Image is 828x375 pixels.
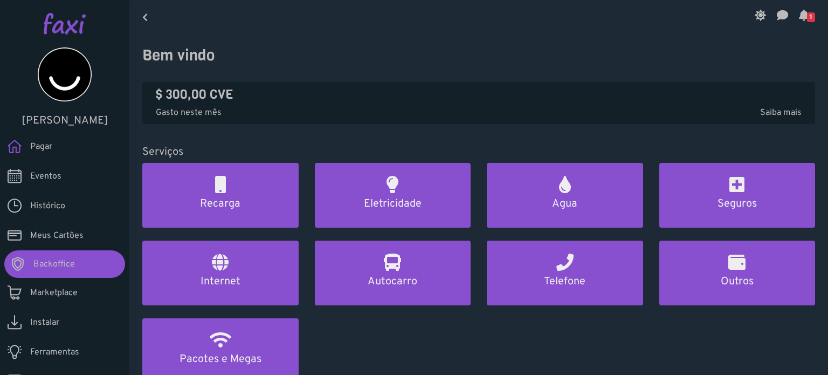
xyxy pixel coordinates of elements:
a: [PERSON_NAME] [16,47,113,127]
h5: Internet [155,275,286,288]
span: Ferramentas [30,346,79,359]
a: Seguros [659,163,816,228]
span: Eventos [30,170,61,183]
a: Eletricidade [315,163,471,228]
a: Autocarro [315,241,471,305]
span: Pagar [30,140,52,153]
h5: Telefone [500,275,630,288]
h5: Agua [500,197,630,210]
span: Histórico [30,200,65,213]
span: Instalar [30,316,59,329]
a: Telefone [487,241,643,305]
h5: [PERSON_NAME] [16,114,113,127]
a: $ 300,00 CVE Gasto neste mêsSaiba mais [156,87,802,120]
h5: Outros [672,275,803,288]
span: Saiba mais [760,106,802,119]
h5: Eletricidade [328,197,458,210]
h5: Recarga [155,197,286,210]
p: Gasto neste mês [156,106,802,119]
a: Recarga [142,163,299,228]
h4: $ 300,00 CVE [156,87,802,103]
h3: Bem vindo [142,46,815,65]
h5: Serviços [142,146,815,159]
a: Internet [142,241,299,305]
a: Outros [659,241,816,305]
span: Meus Cartões [30,229,84,242]
h5: Pacotes e Megas [155,353,286,366]
a: Agua [487,163,643,228]
span: 1 [807,12,815,22]
h5: Autocarro [328,275,458,288]
h5: Seguros [672,197,803,210]
span: Backoffice [33,258,75,271]
a: Backoffice [4,250,125,278]
span: Marketplace [30,287,78,299]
